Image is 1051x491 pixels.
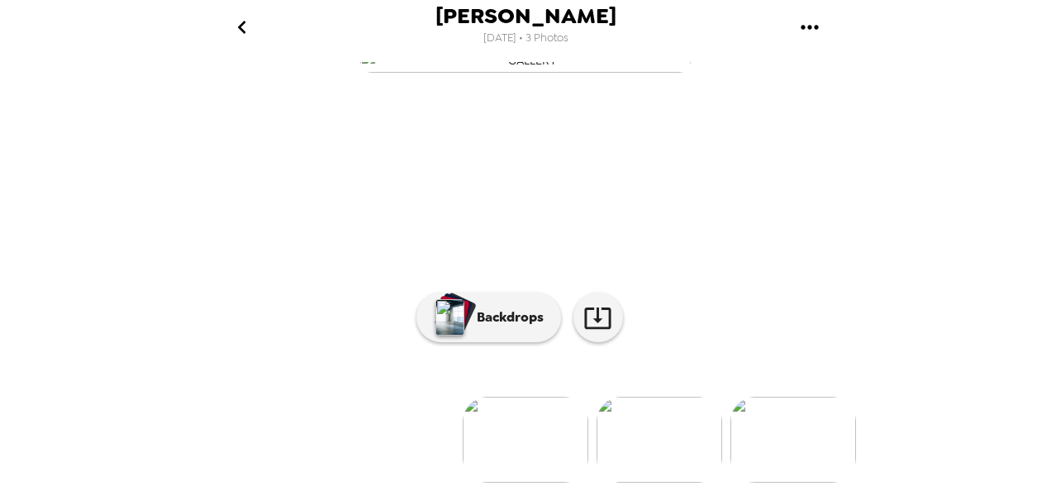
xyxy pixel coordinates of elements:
[597,397,722,483] img: gallery
[468,307,544,327] p: Backdrops
[435,5,616,27] span: [PERSON_NAME]
[483,27,568,50] span: [DATE] • 3 Photos
[730,397,856,483] img: gallery
[463,397,588,483] img: gallery
[416,293,561,342] button: Backdrops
